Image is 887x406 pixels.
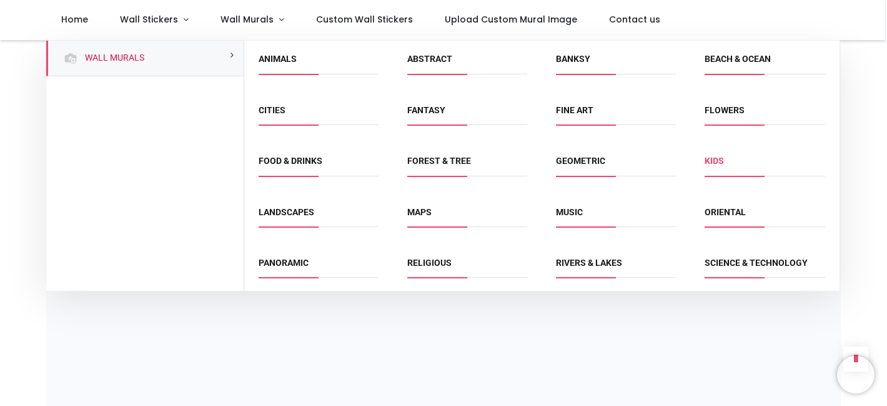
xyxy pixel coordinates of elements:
span: Landscapes [259,206,379,227]
a: Fantasy [407,105,445,115]
a: Fine Art [556,105,593,115]
a: Beach & Ocean [705,54,771,64]
span: Wall Murals [221,13,274,26]
span: Religious [407,257,527,278]
span: Rivers & Lakes [556,257,676,278]
span: Maps [407,206,527,227]
span: Fine Art [556,104,676,125]
a: Food & Drinks [259,156,322,166]
a: Forest & Tree [407,156,471,166]
span: Food & Drinks [259,155,379,176]
span: Flowers [705,104,825,125]
a: Religious [407,258,452,268]
a: Animals [259,54,297,64]
span: Geometric [556,155,676,176]
img: Wall Murals [63,51,78,66]
span: Forest & Tree [407,155,527,176]
span: Oriental [705,206,825,227]
a: Science & Technology [705,258,808,268]
a: Landscapes [259,207,314,217]
a: Flowers [705,105,745,115]
span: Fantasy [407,104,527,125]
a: Cities [259,105,285,115]
span: Home [61,13,88,26]
span: Beach & Ocean [705,53,825,74]
iframe: Brevo live chat [837,356,875,393]
span: Contact us [609,13,660,26]
span: Music [556,206,676,227]
a: Kids [705,156,724,166]
a: Geometric [556,156,605,166]
span: Upload Custom Mural Image [445,13,577,26]
span: Animals [259,53,379,74]
a: Rivers & Lakes [556,258,622,268]
a: Abstract [407,54,452,64]
span: Panoramic [259,257,379,278]
a: Wall Murals [80,52,144,64]
a: Music [556,207,583,217]
span: Cities [259,104,379,125]
a: Maps [407,207,432,217]
span: Kids [705,155,825,176]
a: Banksy [556,54,590,64]
span: Wall Stickers [120,13,178,26]
a: Oriental [705,207,746,217]
span: Science & Technology [705,257,825,278]
span: Abstract [407,53,527,74]
span: Banksy [556,53,676,74]
span: Custom Wall Stickers [316,13,413,26]
a: Panoramic [259,258,309,268]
